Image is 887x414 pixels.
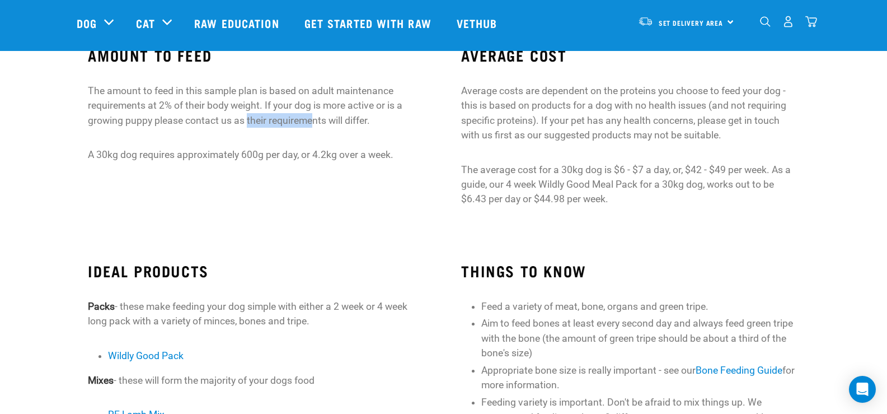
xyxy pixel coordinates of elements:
strong: Mixes [88,375,114,386]
img: user.png [782,16,794,27]
p: The amount to feed in this sample plan is based on adult maintenance requirements at 2% of their ... [88,83,425,128]
h3: AMOUNT TO FEED [88,46,425,64]
a: Bone Feeding Guide [696,365,782,376]
img: home-icon-1@2x.png [760,16,771,27]
p: - these make feeding your dog simple with either a 2 week or 4 week long pack with a variety of m... [88,299,425,329]
p: - these will form the majority of your dogs food [88,373,425,388]
li: Aim to feed bones at least every second day and always feed green tripe with the bone (the amount... [481,316,799,360]
img: van-moving.png [638,16,653,26]
h3: AVERAGE COST [461,46,799,64]
a: Vethub [445,1,511,45]
a: Cat [136,15,155,31]
a: Dog [77,15,97,31]
span: Set Delivery Area [659,21,724,25]
li: Feed a variety of meat, bone, organs and green tripe. [481,299,799,314]
li: Appropriate bone size is really important - see our for more information. [481,363,799,393]
p: The average cost for a 30kg dog is $6 - $7 a day, or, $42 - $49 per week. As a guide, our 4 week ... [461,162,799,207]
div: Open Intercom Messenger [849,376,876,403]
a: Get started with Raw [293,1,445,45]
p: A 30kg dog requires approximately 600g per day, or 4.2kg over a week. [88,147,425,162]
h3: IDEAL PRODUCTS [88,262,425,280]
img: home-icon@2x.png [805,16,817,27]
h3: THINGS TO KNOW [461,262,799,280]
p: Average costs are dependent on the proteins you choose to feed your dog - this is based on produc... [461,83,799,143]
a: Wildly Good Pack [108,350,184,361]
strong: Packs [88,301,115,312]
a: Raw Education [183,1,293,45]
